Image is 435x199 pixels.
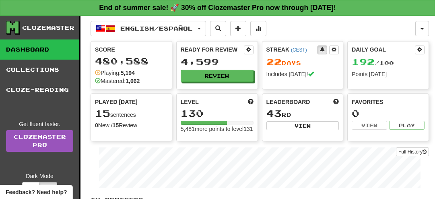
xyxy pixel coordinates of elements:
div: Clozemaster [22,24,74,32]
span: 43 [266,108,282,119]
div: Get fluent faster. [6,120,73,128]
div: Mastered: [95,77,140,85]
span: English / Español [120,25,193,32]
div: Playing: [95,69,135,77]
span: / 100 [352,60,394,66]
a: (CEST) [291,47,307,53]
div: Score [95,46,168,54]
strong: 1,062 [126,78,140,84]
span: 15 [95,108,110,119]
div: Points [DATE] [352,70,425,78]
button: More stats [250,21,266,36]
div: rd [266,108,339,119]
div: 130 [181,108,254,118]
div: 0 [352,108,425,118]
button: Full History [396,147,429,156]
div: Includes [DATE]! [266,70,339,78]
button: Review [181,70,254,82]
div: 4,599 [181,57,254,67]
div: sentences [95,108,168,119]
div: New / Review [95,121,168,129]
button: On [22,182,40,191]
span: This week in points, UTC [333,98,339,106]
button: Off [39,182,57,191]
button: View [266,121,339,130]
strong: 5,194 [121,70,135,76]
div: Day s [266,57,339,67]
a: ClozemasterPro [6,130,73,152]
button: Play [389,121,425,130]
button: Add sentence to collection [230,21,246,36]
span: 22 [266,56,282,67]
span: Played [DATE] [95,98,138,106]
strong: 15 [113,122,119,129]
button: Search sentences [210,21,226,36]
span: Score more points to level up [248,98,254,106]
div: Ready for Review [181,46,244,54]
div: Dark Mode [6,172,73,180]
strong: 0 [95,122,98,129]
button: English/Español [91,21,206,36]
span: Leaderboard [266,98,310,106]
span: 192 [352,56,375,67]
div: Streak [266,46,318,54]
div: 480,588 [95,56,168,66]
div: Favorites [352,98,425,106]
div: 5,481 more points to level 131 [181,125,254,133]
button: View [352,121,387,130]
strong: End of summer sale! 🚀 30% off Clozemaster Pro now through [DATE]! [99,4,336,12]
span: Open feedback widget [6,188,67,196]
div: Daily Goal [352,46,415,54]
span: Level [181,98,199,106]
